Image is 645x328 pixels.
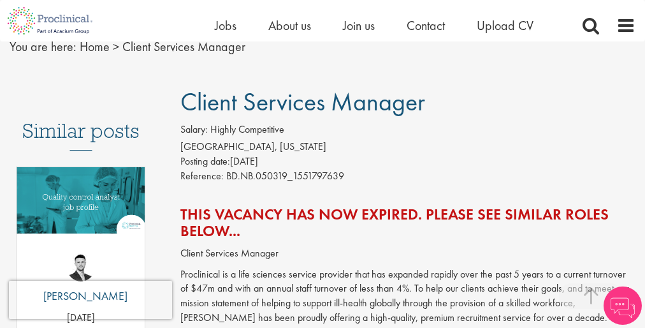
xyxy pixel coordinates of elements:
p: Client Services Manager [180,246,635,261]
span: Highly Competitive [210,123,284,136]
a: Upload CV [477,17,533,34]
span: You are here: [10,38,76,55]
a: Contact [407,17,445,34]
a: Joshua Godden [PERSON_NAME] [34,253,127,311]
div: [DATE] [180,154,635,169]
span: Client Services Manager [122,38,245,55]
span: > [113,38,119,55]
label: Reference: [180,169,224,184]
a: Link to a post [17,167,145,280]
span: BD.NB.050319_1551797639 [226,169,344,183]
a: Join us [343,17,375,34]
span: Posting date: [180,154,230,168]
img: Chatbot [604,287,642,325]
img: quality control analyst job profile [17,167,145,234]
span: Client Services Manager [180,86,425,118]
a: Jobs [215,17,236,34]
iframe: reCAPTCHA [9,281,172,319]
div: [GEOGRAPHIC_DATA], [US_STATE] [180,140,635,154]
img: Joshua Godden [67,253,95,281]
h3: Similar posts [22,120,140,151]
h2: This vacancy has now expired. Please see similar roles below... [180,206,635,240]
a: About us [268,17,311,34]
a: breadcrumb link [80,38,110,55]
label: Salary: [180,123,208,137]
